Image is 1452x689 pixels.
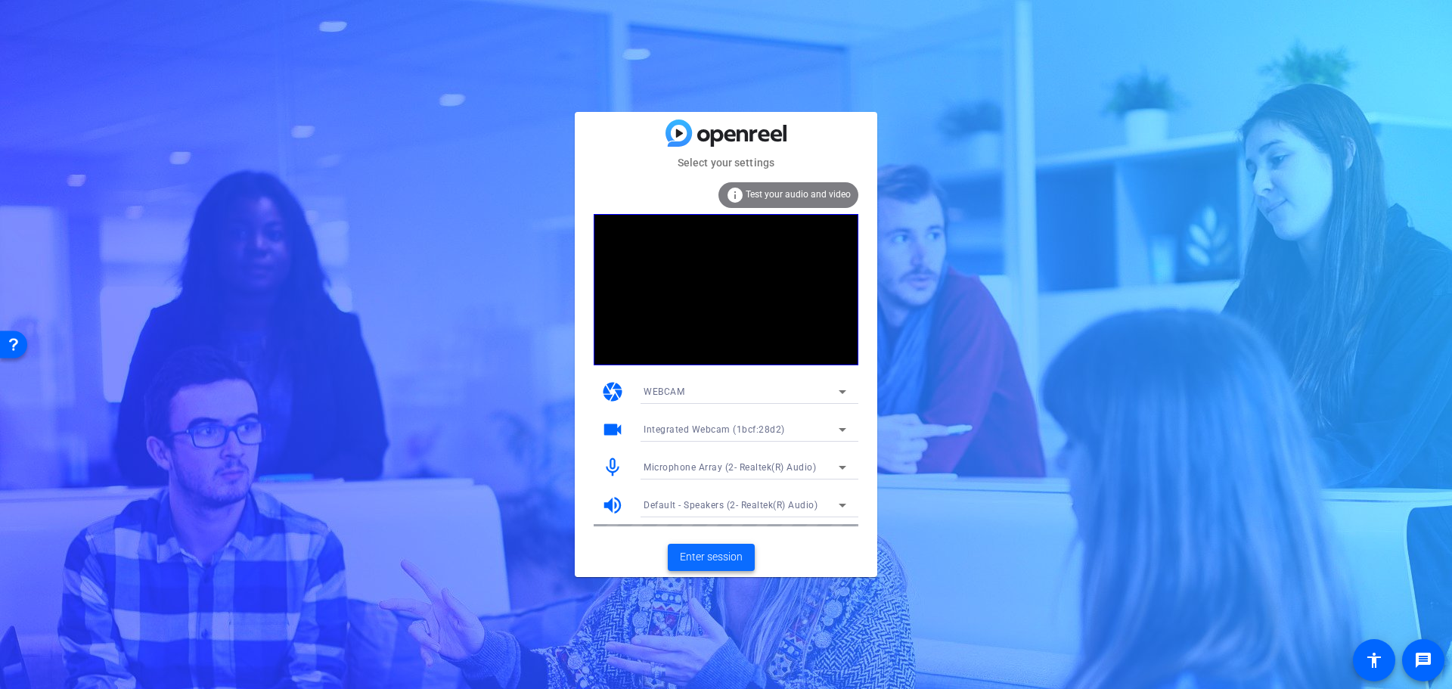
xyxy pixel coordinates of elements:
span: WEBCAM [644,386,684,397]
mat-card-subtitle: Select your settings [575,154,877,171]
mat-icon: accessibility [1365,651,1383,669]
mat-icon: message [1414,651,1432,669]
button: Enter session [668,544,755,571]
mat-icon: camera [601,380,624,403]
span: Microphone Array (2- Realtek(R) Audio) [644,462,816,473]
mat-icon: videocam [601,418,624,441]
mat-icon: mic_none [601,456,624,479]
img: blue-gradient.svg [665,119,786,146]
span: Enter session [680,549,743,565]
span: Default - Speakers (2- Realtek(R) Audio) [644,500,818,511]
span: Integrated Webcam (1bcf:28d2) [644,424,785,435]
mat-icon: info [726,186,744,204]
span: Test your audio and video [746,189,851,200]
mat-icon: volume_up [601,494,624,517]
